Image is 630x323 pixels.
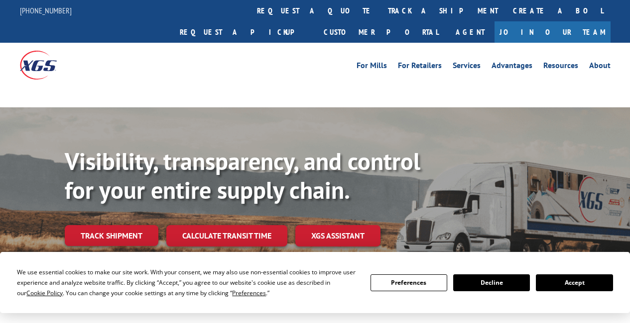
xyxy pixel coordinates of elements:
[316,21,446,43] a: Customer Portal
[357,62,387,73] a: For Mills
[172,21,316,43] a: Request a pickup
[492,62,532,73] a: Advantages
[232,289,266,297] span: Preferences
[20,5,72,15] a: [PHONE_NUMBER]
[65,146,420,205] b: Visibility, transparency, and control for your entire supply chain.
[65,225,158,246] a: Track shipment
[589,62,611,73] a: About
[536,274,613,291] button: Accept
[446,21,495,43] a: Agent
[543,62,578,73] a: Resources
[166,225,287,246] a: Calculate transit time
[295,225,380,246] a: XGS ASSISTANT
[17,267,358,298] div: We use essential cookies to make our site work. With your consent, we may also use non-essential ...
[453,274,530,291] button: Decline
[398,62,442,73] a: For Retailers
[495,21,611,43] a: Join Our Team
[26,289,63,297] span: Cookie Policy
[371,274,447,291] button: Preferences
[453,62,481,73] a: Services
